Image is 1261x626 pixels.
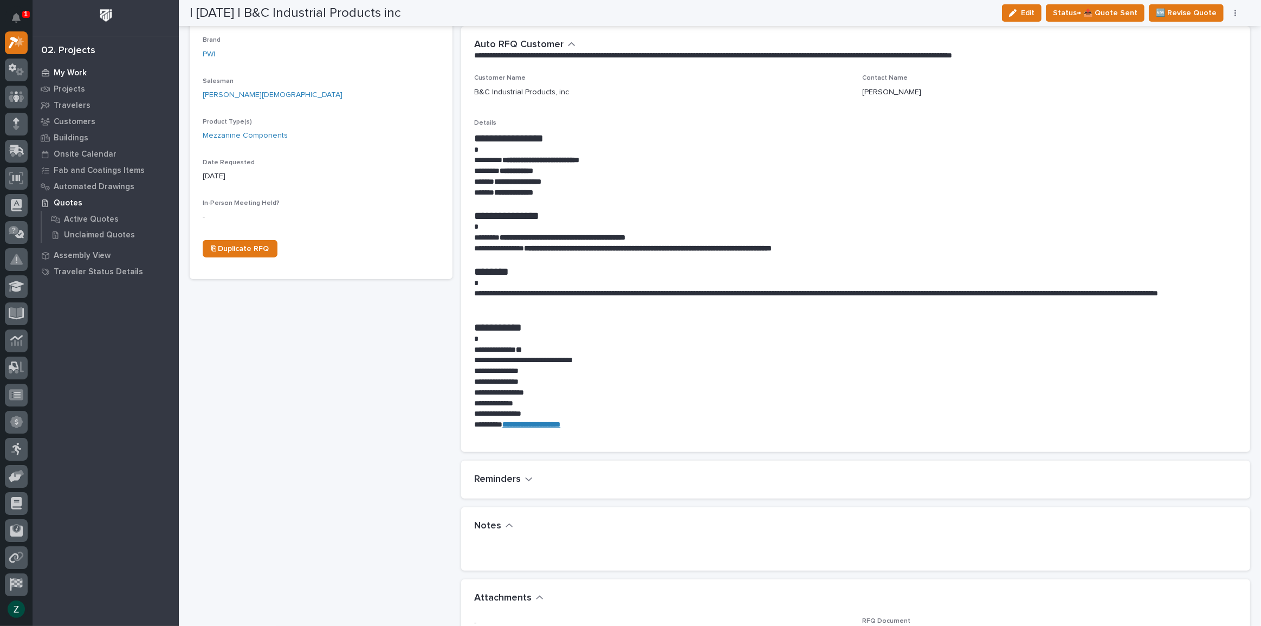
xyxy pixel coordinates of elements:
[33,195,179,211] a: Quotes
[54,85,85,94] p: Projects
[54,150,117,159] p: Onsite Calendar
[41,45,95,57] div: 02. Projects
[33,113,179,130] a: Customers
[474,592,544,604] button: Attachments
[5,7,28,29] button: Notifications
[96,5,116,25] img: Workspace Logo
[54,101,90,111] p: Travelers
[203,200,280,206] span: In-Person Meeting Held?
[64,215,119,224] p: Active Quotes
[474,592,532,604] h2: Attachments
[54,117,95,127] p: Customers
[474,39,564,51] h2: Auto RFQ Customer
[1149,4,1224,22] button: 🆕 Revise Quote
[474,120,496,126] span: Details
[474,87,569,98] p: B&C Industrial Products, inc
[203,49,215,60] a: PWI
[474,520,501,532] h2: Notes
[33,130,179,146] a: Buildings
[1053,7,1137,20] span: Status→ 📤 Quote Sent
[5,598,28,621] button: users-avatar
[203,89,342,101] a: [PERSON_NAME][DEMOGRAPHIC_DATA]
[33,263,179,280] a: Traveler Status Details
[54,166,145,176] p: Fab and Coatings Items
[42,211,179,227] a: Active Quotes
[54,68,87,78] p: My Work
[203,211,439,223] p: -
[1156,7,1217,20] span: 🆕 Revise Quote
[203,78,234,85] span: Salesman
[54,182,134,192] p: Automated Drawings
[862,75,908,81] span: Contact Name
[203,171,439,182] p: [DATE]
[54,267,143,277] p: Traveler Status Details
[1002,4,1042,22] button: Edit
[54,251,111,261] p: Assembly View
[203,240,277,257] a: ⎘ Duplicate RFQ
[474,39,575,51] button: Auto RFQ Customer
[24,10,28,18] p: 1
[203,159,255,166] span: Date Requested
[33,178,179,195] a: Automated Drawings
[474,474,521,486] h2: Reminders
[474,75,526,81] span: Customer Name
[54,133,88,143] p: Buildings
[474,474,533,486] button: Reminders
[1021,8,1034,18] span: Edit
[862,87,921,98] p: [PERSON_NAME]
[64,230,135,240] p: Unclaimed Quotes
[33,146,179,162] a: Onsite Calendar
[14,13,28,30] div: Notifications1
[33,64,179,81] a: My Work
[211,245,269,253] span: ⎘ Duplicate RFQ
[203,37,221,43] span: Brand
[33,162,179,178] a: Fab and Coatings Items
[33,97,179,113] a: Travelers
[54,198,82,208] p: Quotes
[1046,4,1144,22] button: Status→ 📤 Quote Sent
[203,119,252,125] span: Product Type(s)
[203,130,288,141] a: Mezzanine Components
[33,81,179,97] a: Projects
[190,5,401,21] h2: | [DATE] | B&C Industrial Products inc
[42,227,179,242] a: Unclaimed Quotes
[862,618,910,624] span: RFQ Document
[474,520,513,532] button: Notes
[33,247,179,263] a: Assembly View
